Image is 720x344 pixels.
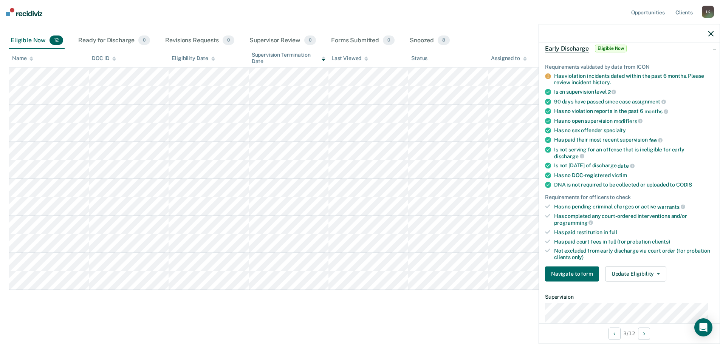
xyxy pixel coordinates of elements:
span: months [644,108,668,114]
div: Open Intercom Messenger [694,318,712,336]
div: Has paid restitution in [554,229,714,235]
div: Is on supervision level [554,88,714,95]
span: full [609,229,617,235]
span: 0 [223,35,234,45]
div: Revisions Requests [164,32,235,49]
div: Has violation incidents dated within the past 6 months. Please review incident history. [554,73,714,86]
div: DOC ID [92,55,116,62]
span: assignment [632,99,666,105]
span: 12 [50,35,63,45]
span: 2 [608,89,616,95]
div: Assigned to [491,55,526,62]
a: Navigate to form link [545,266,602,281]
div: Has paid court fees in full (for probation [554,238,714,245]
span: modifiers [614,118,643,124]
div: Eligible Now [9,32,65,49]
div: J K [702,6,714,18]
div: Eligibility Date [172,55,215,62]
div: 3 / 12 [539,323,720,343]
span: 8 [438,35,450,45]
span: 0 [304,35,316,45]
button: Next Opportunity [638,327,650,339]
span: specialty [604,127,626,133]
span: 0 [138,35,150,45]
div: Requirements for officers to check [545,194,714,200]
div: Name [12,55,33,62]
div: Has no pending criminal charges or active [554,203,714,210]
img: Recidiviz [6,8,42,16]
div: Has no DOC-registered [554,172,714,178]
div: Has paid their most recent supervision [554,137,714,143]
div: Has no open supervision [554,117,714,124]
button: Navigate to form [545,266,599,281]
dt: Supervision [545,293,714,300]
div: Has no violation reports in the past 6 [554,108,714,115]
span: Early Discharge [545,45,589,52]
span: discharge [554,153,584,159]
span: CODIS [676,181,692,187]
div: Has no sex offender [554,127,714,134]
div: Snoozed [408,32,451,49]
span: clients) [652,238,670,244]
div: Is not [DATE] of discharge [554,162,714,169]
div: Supervisor Review [248,32,318,49]
button: Update Eligibility [605,266,666,281]
div: Is not serving for an offense that is ineligible for early [554,146,714,159]
div: Requirements validated by data from ICON [545,63,714,70]
div: Forms Submitted [330,32,396,49]
div: Status [411,55,427,62]
div: DNA is not required to be collected or uploaded to [554,181,714,188]
div: Ready for Discharge [77,32,152,49]
div: Early DischargeEligible Now [539,36,720,60]
span: programming [554,219,593,225]
div: Has completed any court-ordered interventions and/or [554,213,714,226]
div: 90 days have passed since case [554,98,714,105]
span: 0 [383,35,395,45]
span: warrants [657,204,685,210]
span: Eligible Now [595,45,627,52]
div: Last Viewed [331,55,368,62]
button: Previous Opportunity [609,327,621,339]
div: Not excluded from early discharge via court order (for probation clients [554,248,714,261]
div: Supervision Termination Date [252,52,325,65]
span: victim [612,172,627,178]
span: fee [649,137,663,143]
span: only) [572,254,584,260]
span: date [618,163,634,169]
